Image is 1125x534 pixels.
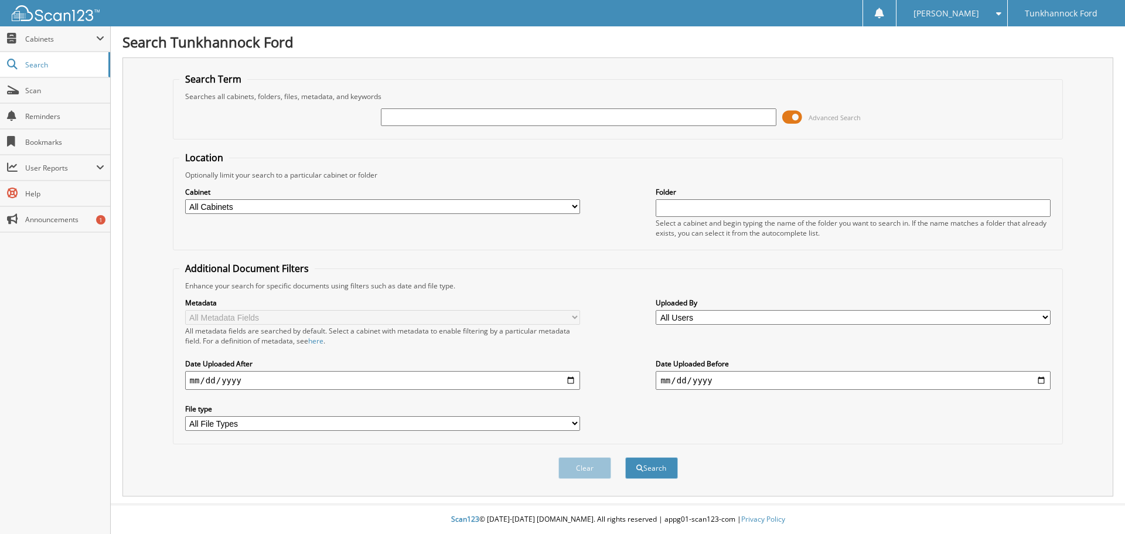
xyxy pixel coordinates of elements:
[656,359,1051,369] label: Date Uploaded Before
[656,298,1051,308] label: Uploaded By
[625,457,678,479] button: Search
[185,187,580,197] label: Cabinet
[25,86,104,96] span: Scan
[96,215,105,225] div: 1
[185,298,580,308] label: Metadata
[179,91,1057,101] div: Searches all cabinets, folders, files, metadata, and keywords
[25,163,96,173] span: User Reports
[185,404,580,414] label: File type
[308,336,323,346] a: here
[25,137,104,147] span: Bookmarks
[179,170,1057,180] div: Optionally limit your search to a particular cabinet or folder
[558,457,611,479] button: Clear
[185,359,580,369] label: Date Uploaded After
[1025,10,1097,17] span: Tunkhannock Ford
[25,215,104,225] span: Announcements
[451,514,479,524] span: Scan123
[12,5,100,21] img: scan123-logo-white.svg
[179,151,229,164] legend: Location
[111,505,1125,534] div: © [DATE]-[DATE] [DOMAIN_NAME]. All rights reserved | appg01-scan123-com |
[656,371,1051,390] input: end
[185,371,580,390] input: start
[913,10,979,17] span: [PERSON_NAME]
[179,281,1057,291] div: Enhance your search for specific documents using filters such as date and file type.
[25,60,103,70] span: Search
[122,32,1113,52] h1: Search Tunkhannock Ford
[741,514,785,524] a: Privacy Policy
[179,262,315,275] legend: Additional Document Filters
[179,73,247,86] legend: Search Term
[656,218,1051,238] div: Select a cabinet and begin typing the name of the folder you want to search in. If the name match...
[25,34,96,44] span: Cabinets
[25,189,104,199] span: Help
[809,113,861,122] span: Advanced Search
[656,187,1051,197] label: Folder
[185,326,580,346] div: All metadata fields are searched by default. Select a cabinet with metadata to enable filtering b...
[25,111,104,121] span: Reminders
